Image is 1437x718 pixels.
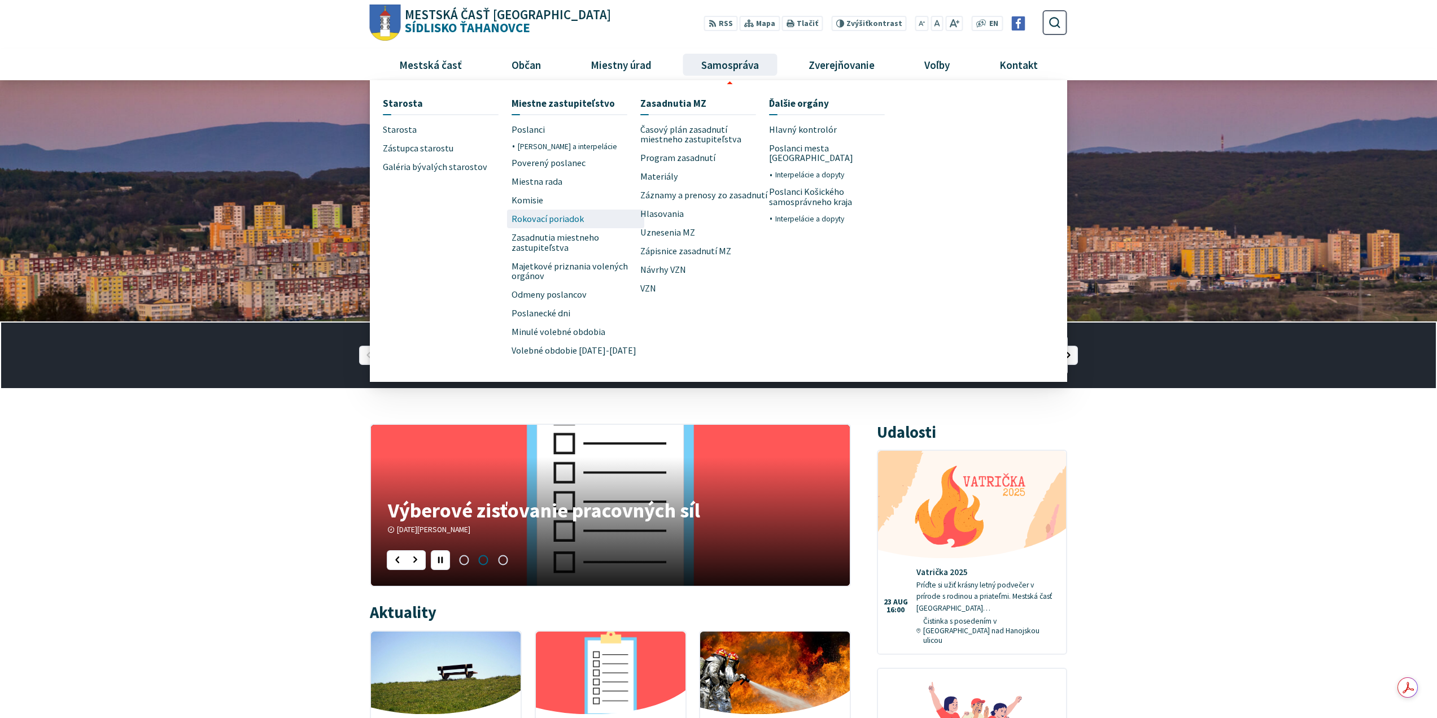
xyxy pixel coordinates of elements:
[640,120,769,149] a: Časový plán zasadnutí miestneho zastupiteľstva
[512,120,640,139] a: Poslanci
[804,49,879,80] span: Zverejňovanie
[916,580,1058,615] p: Príďte si užiť krásny letný podvečer v prírode s rodinou a priateľmi. Mestská časť [GEOGRAPHIC_DA...
[378,49,482,80] a: Mestská časť
[915,16,929,31] button: Zmenšiť veľkosť písma
[697,49,763,80] span: Samospráva
[769,120,837,139] span: Hlavný kontrolór
[512,304,570,323] span: Poslanecké dni
[359,346,378,365] div: Predošlý slajd
[640,149,715,168] span: Program zasadnutí
[640,242,731,261] span: Zápisnice zasadnutí MZ
[512,342,640,360] a: Volebné obdobie [DATE]-[DATE]
[383,158,512,176] a: Galéria bývalých starostov
[1059,346,1078,365] div: Nasledujúci slajd
[512,154,640,173] a: Poverený poslanec
[586,49,656,80] span: Miestny úrad
[775,211,844,226] span: Interpelácie a dopyty
[769,182,898,211] a: Poslanci Košického samosprávneho kraja
[383,139,453,158] span: Zástupca starostu
[512,210,584,228] span: Rokovací poriadok
[945,16,963,31] button: Zväčšiť veľkosť písma
[995,49,1042,80] span: Kontakt
[383,120,417,139] span: Starosta
[831,16,906,31] button: Zvýšiťkontrast
[640,149,769,168] a: Program zasadnutí
[395,49,466,80] span: Mestská časť
[512,342,636,360] span: Volebné obdobie [DATE]-[DATE]
[370,5,611,41] a: Logo Sídlisko Ťahanovce, prejsť na domovskú stránku.
[769,139,898,168] a: Poslanci mesta [GEOGRAPHIC_DATA]
[512,304,640,323] a: Poslanecké dni
[740,16,780,31] a: Mapa
[640,280,769,298] a: VZN
[797,19,818,28] span: Tlačiť
[640,280,656,298] span: VZN
[512,286,587,304] span: Odmeny poslancov
[931,16,943,31] button: Nastaviť pôvodnú veľkosť písma
[383,93,499,114] a: Starosta
[640,93,756,114] a: Zasadnutia MZ
[893,598,908,606] span: aug
[640,93,706,114] span: Zasadnutia MZ
[512,172,640,191] a: Miestna rada
[512,323,605,342] span: Minulé volebné obdobia
[370,604,436,621] h3: Aktuality
[1011,16,1025,31] img: Prejsť na Facebook stránku
[383,158,487,176] span: Galéria bývalých starostov
[884,606,908,614] span: 16:00
[704,16,737,31] a: RSS
[904,49,971,80] a: Voľby
[388,500,832,520] h4: Výberové zisťovanie pracovných síl
[512,172,562,191] span: Miestna rada
[769,93,885,114] a: Ďalšie orgány
[383,139,512,158] a: Zástupca starostu
[383,120,512,139] a: Starosta
[916,567,1058,577] h4: Vatrička 2025
[788,49,896,80] a: Zverejňovanie
[405,8,611,21] span: Mestská časť [GEOGRAPHIC_DATA]
[512,210,640,228] a: Rokovací poriadok
[512,93,615,114] span: Miestne zastupiteľstvo
[775,168,898,182] a: Interpelácie a dopyty
[923,616,1058,645] span: Čistinka s posedením v [GEOGRAPHIC_DATA] nad Hanojskou ulicou
[640,168,769,186] a: Materiály
[507,49,545,80] span: Občan
[640,168,678,186] span: Materiály
[979,49,1059,80] a: Kontakt
[491,49,561,80] a: Občan
[383,93,423,114] span: Starosta
[493,550,512,569] span: Prejsť na slajd 3
[371,425,850,586] div: 2 / 3
[920,49,954,80] span: Voľby
[401,8,612,34] h1: Sídlisko Ťahanovce
[455,550,474,569] span: Prejsť na slajd 1
[640,261,686,280] span: Návrhy VZN
[371,425,850,586] a: Výberové zisťovanie pracovných síl [DATE][PERSON_NAME]
[512,228,640,257] a: Zasadnutia miestneho zastupiteľstva
[640,205,769,224] a: Hlasovania
[512,257,640,286] a: Majetkové priznania volených orgánov
[512,93,627,114] a: Miestne zastupiteľstvo
[756,18,775,30] span: Mapa
[884,598,892,606] span: 23
[769,93,829,114] span: Ďalšie orgány
[640,242,769,261] a: Zápisnice zasadnutí MZ
[640,205,684,224] span: Hlasovania
[640,186,769,205] a: Záznamy a prenosy zo zasadnutí
[518,139,617,154] span: [PERSON_NAME] a interpelácie
[878,451,1066,654] a: Vatrička 2025 Príďte si užiť krásny letný podvečer v prírode s rodinou a priateľmi. Mestská časť ...
[512,286,640,304] a: Odmeny poslancov
[512,191,543,210] span: Komisie
[681,49,780,80] a: Samospráva
[986,18,1002,30] a: EN
[640,224,769,242] a: Uznesenia MZ
[989,18,998,30] span: EN
[387,550,406,569] div: Predošlý slajd
[846,19,868,28] span: Zvýšiť
[518,139,640,154] a: [PERSON_NAME] a interpelácie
